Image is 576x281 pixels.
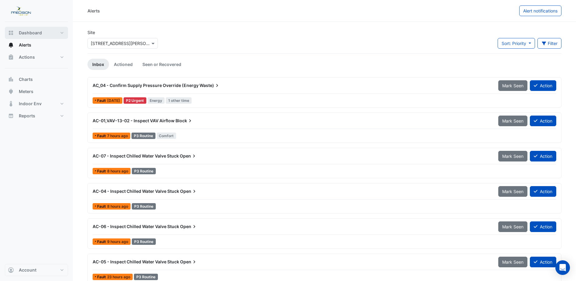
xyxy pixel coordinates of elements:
[124,97,146,104] div: P2 Urgent
[498,257,527,267] button: Mark Seen
[502,189,523,194] span: Mark Seen
[97,275,107,279] span: Fault
[5,27,68,39] button: Dashboard
[19,267,36,273] span: Account
[8,30,14,36] app-icon: Dashboard
[93,189,179,194] span: AC-04 - Inspect Chilled Water Valve Stuck
[176,118,193,124] span: Block
[19,54,35,60] span: Actions
[498,116,527,126] button: Mark Seen
[107,98,120,103] span: Thu 14-Aug-2025 08:00 AEST
[107,275,130,279] span: Tue 19-Aug-2025 16:30 AEST
[93,83,199,88] span: AC_04 - Confirm Supply Pressure Override (Energy
[530,186,556,197] button: Action
[107,134,128,138] span: Wed 20-Aug-2025 08:15 AEST
[97,240,107,244] span: Fault
[530,151,556,161] button: Action
[93,118,175,123] span: AC-01,VAV-13-02 - Inspect VAV Airflow
[97,169,107,173] span: Fault
[555,260,570,275] div: Open Intercom Messenger
[8,101,14,107] app-icon: Indoor Env
[19,42,31,48] span: Alerts
[19,101,42,107] span: Indoor Env
[107,239,128,244] span: Wed 20-Aug-2025 07:00 AEST
[5,85,68,98] button: Meters
[502,154,523,159] span: Mark Seen
[502,118,523,123] span: Mark Seen
[93,224,179,229] span: AC-06 - Inspect Chilled Water Valve Stuck
[180,259,197,265] span: Open
[107,204,128,209] span: Wed 20-Aug-2025 07:15 AEST
[87,8,100,14] div: Alerts
[5,73,68,85] button: Charts
[180,224,197,230] span: Open
[498,151,527,161] button: Mark Seen
[8,88,14,95] app-icon: Meters
[5,110,68,122] button: Reports
[519,5,561,16] button: Alert notifications
[132,238,156,245] div: P3 Routine
[166,97,192,104] span: 1 other time
[498,38,535,49] button: Sort: Priority
[5,39,68,51] button: Alerts
[502,224,523,229] span: Mark Seen
[132,168,156,174] div: P3 Routine
[8,54,14,60] app-icon: Actions
[199,82,220,88] span: Waste)
[138,59,186,70] a: Seen or Recovered
[5,264,68,276] button: Account
[134,274,158,280] div: P3 Routine
[8,42,14,48] app-icon: Alerts
[530,221,556,232] button: Action
[97,205,107,208] span: Fault
[5,51,68,63] button: Actions
[498,80,527,91] button: Mark Seen
[97,99,107,102] span: Fault
[157,133,176,139] span: Comfort
[5,98,68,110] button: Indoor Env
[8,113,14,119] app-icon: Reports
[109,59,138,70] a: Actioned
[93,153,179,158] span: AC-07 - Inspect Chilled Water Valve Stuck
[523,8,557,13] span: Alert notifications
[131,133,155,139] div: P3 Routine
[19,76,33,82] span: Charts
[19,88,33,95] span: Meters
[8,76,14,82] app-icon: Charts
[498,186,527,197] button: Mark Seen
[7,5,35,17] img: Company Logo
[19,113,35,119] span: Reports
[502,259,523,265] span: Mark Seen
[180,153,197,159] span: Open
[530,80,556,91] button: Action
[530,257,556,267] button: Action
[502,41,526,46] span: Sort: Priority
[97,134,107,138] span: Fault
[107,169,128,173] span: Wed 20-Aug-2025 07:15 AEST
[148,97,165,104] span: Energy
[19,30,42,36] span: Dashboard
[498,221,527,232] button: Mark Seen
[93,259,179,264] span: AC-05 - Inspect Chilled Water Valve Stuck
[132,203,156,210] div: P3 Routine
[530,116,556,126] button: Action
[537,38,562,49] button: Filter
[87,59,109,70] a: Inbox
[180,188,197,194] span: Open
[502,83,523,88] span: Mark Seen
[87,29,95,36] label: Site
